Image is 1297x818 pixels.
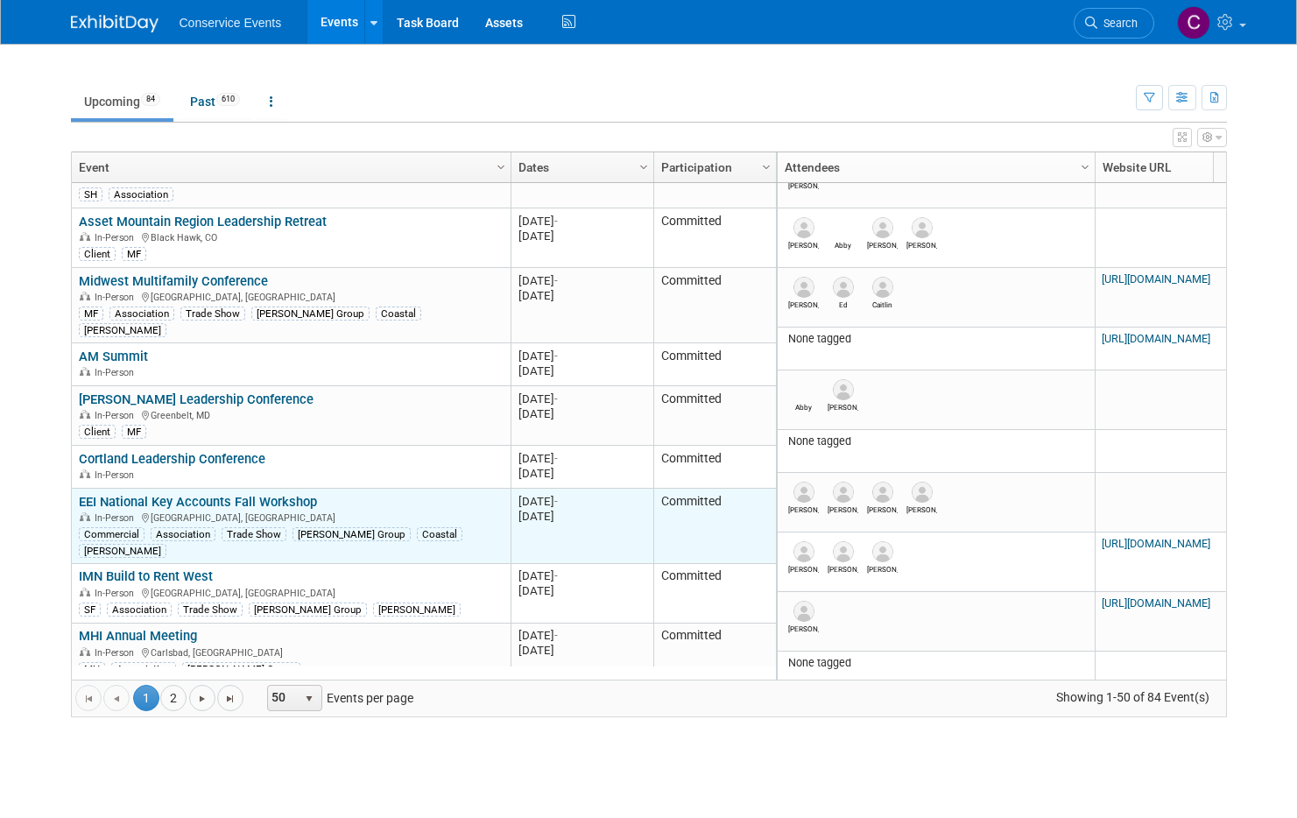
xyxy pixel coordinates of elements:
[95,588,139,599] span: In-Person
[80,512,90,521] img: In-Person Event
[554,629,558,642] span: -
[518,288,645,303] div: [DATE]
[518,214,645,229] div: [DATE]
[180,16,282,30] span: Conservice Events
[1209,160,1223,174] span: Column Settings
[95,469,139,481] span: In-Person
[293,527,411,541] div: [PERSON_NAME] Group
[79,349,148,364] a: AM Summit
[80,647,90,656] img: In-Person Event
[95,232,139,243] span: In-Person
[867,238,898,250] div: Siobhan Robinson
[1177,6,1210,39] img: Chris Ogletree
[793,482,814,503] img: Brandon Sisson
[793,541,814,562] img: Mike Heap
[554,349,558,363] span: -
[833,379,854,400] img: Karen Rogers
[912,482,933,503] img: Shelby Sargent
[1102,332,1210,345] a: [URL][DOMAIN_NAME]
[518,466,645,481] div: [DATE]
[79,603,101,617] div: SF
[494,160,508,174] span: Column Settings
[373,603,461,617] div: [PERSON_NAME]
[661,152,765,182] a: Participation
[788,179,819,190] div: Jennifer Love
[151,527,215,541] div: Association
[906,503,937,514] div: Shelby Sargent
[81,692,95,706] span: Go to the first page
[554,569,558,582] span: -
[107,603,172,617] div: Association
[518,643,645,658] div: [DATE]
[788,562,819,574] div: Mike Heap
[178,603,243,617] div: Trade Show
[759,160,773,174] span: Column Settings
[833,541,854,562] img: Kimberly Watkins
[244,685,431,711] span: Events per page
[793,379,814,400] img: Abby Reaves
[180,307,245,321] div: Trade Show
[554,452,558,465] span: -
[1074,8,1154,39] a: Search
[177,85,253,118] a: Past610
[111,662,176,676] div: Association
[79,289,503,304] div: [GEOGRAPHIC_DATA], [GEOGRAPHIC_DATA]
[491,152,511,179] a: Column Settings
[95,410,139,421] span: In-Person
[554,215,558,228] span: -
[518,568,645,583] div: [DATE]
[79,585,503,600] div: [GEOGRAPHIC_DATA], [GEOGRAPHIC_DATA]
[79,152,499,182] a: Event
[906,238,937,250] div: Jerry Davis
[518,406,645,421] div: [DATE]
[189,685,215,711] a: Go to the next page
[79,628,197,644] a: MHI Annual Meeting
[784,656,1088,670] div: None tagged
[79,645,503,659] div: Carlsbad, [GEOGRAPHIC_DATA]
[867,503,898,514] div: Becky Haakenson
[1078,160,1092,174] span: Column Settings
[653,489,776,564] td: Committed
[302,692,316,706] span: select
[95,367,139,378] span: In-Person
[785,152,1083,182] a: Attendees
[79,187,102,201] div: SH
[417,527,462,541] div: Coastal
[554,392,558,405] span: -
[182,662,300,676] div: [PERSON_NAME] Group
[80,292,90,300] img: In-Person Event
[71,15,159,32] img: ExhibitDay
[79,323,166,337] div: [PERSON_NAME]
[518,494,645,509] div: [DATE]
[518,349,645,363] div: [DATE]
[828,400,858,412] div: Karen Rogers
[109,307,174,321] div: Association
[912,217,933,238] img: Jerry Davis
[216,93,240,106] span: 610
[793,601,814,622] img: Zach Beck
[634,152,653,179] a: Column Settings
[122,425,146,439] div: MF
[867,298,898,309] div: Caitlin Reed
[518,583,645,598] div: [DATE]
[80,588,90,596] img: In-Person Event
[828,238,858,250] div: Abby Reaves
[637,160,651,174] span: Column Settings
[79,568,213,584] a: IMN Build to Rent West
[872,217,893,238] img: Siobhan Robinson
[103,685,130,711] a: Go to the previous page
[1075,152,1095,179] a: Column Settings
[79,307,103,321] div: MF
[79,662,105,676] div: MH
[518,363,645,378] div: [DATE]
[793,277,814,298] img: Mary Lou Cabrera
[828,562,858,574] div: Kimberly Watkins
[1103,152,1215,182] a: Website URL
[518,152,642,182] a: Dates
[109,187,173,201] div: Association
[195,692,209,706] span: Go to the next page
[788,400,819,412] div: Abby Reaves
[80,232,90,241] img: In-Person Event
[788,503,819,514] div: Brandon Sisson
[79,510,503,525] div: [GEOGRAPHIC_DATA], [GEOGRAPHIC_DATA]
